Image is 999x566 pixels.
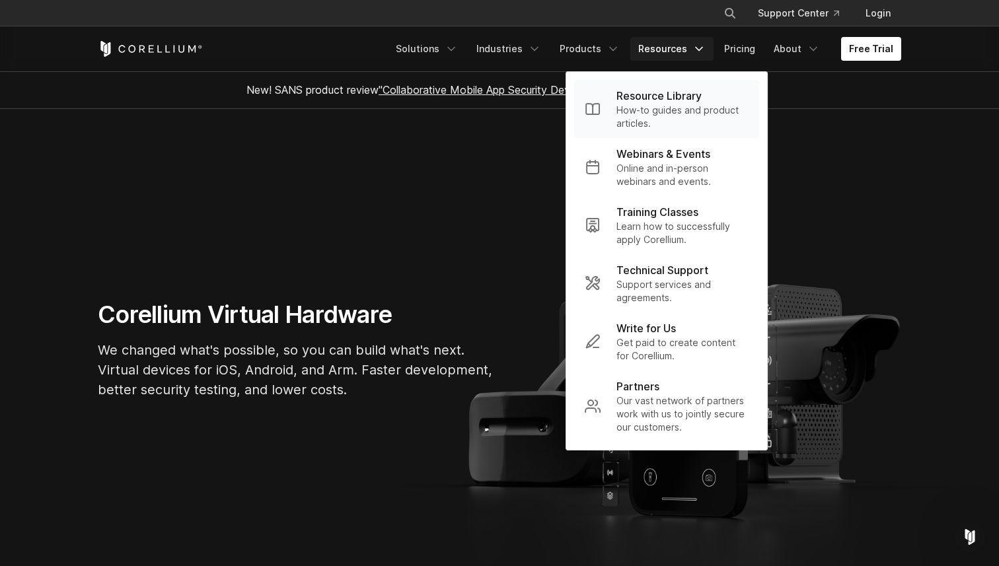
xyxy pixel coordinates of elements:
p: Webinars & Events [616,146,710,162]
a: Resources [630,37,714,61]
h1: Corellium Virtual Hardware [98,300,494,330]
a: Free Trial [841,37,901,61]
a: Login [855,1,901,25]
p: How-to guides and product articles. [616,104,749,130]
div: Navigation Menu [388,37,901,61]
p: Write for Us [616,320,676,336]
p: Training Classes [616,204,698,220]
p: Learn how to successfully apply Corellium. [616,220,749,246]
a: Partners Our vast network of partners work with us to jointly secure our customers. [574,371,759,442]
p: Resource Library [616,88,702,104]
a: Write for Us Get paid to create content for Corellium. [574,312,759,371]
p: Our vast network of partners work with us to jointly secure our customers. [616,394,749,434]
a: Technical Support Support services and agreements. [574,254,759,312]
p: We changed what's possible, so you can build what's next. Virtual devices for iOS, Android, and A... [98,340,494,400]
p: Partners [616,378,659,394]
a: Support Center [747,1,850,25]
span: New! SANS product review now available. [246,83,753,96]
p: Technical Support [616,262,708,278]
p: Support services and agreements. [616,278,749,304]
a: Training Classes Learn how to successfully apply Corellium. [574,196,759,254]
a: Pricing [716,37,763,61]
button: Search [718,1,742,25]
div: Navigation Menu [708,1,901,25]
a: "Collaborative Mobile App Security Development and Analysis" [379,83,683,96]
a: Webinars & Events Online and in-person webinars and events. [574,138,759,196]
iframe: Intercom live chat [954,521,986,553]
p: Online and in-person webinars and events. [616,162,749,188]
a: Solutions [388,37,466,61]
a: Industries [468,37,549,61]
p: Get paid to create content for Corellium. [616,336,749,363]
a: Products [552,37,628,61]
a: Corellium Home [98,41,203,57]
a: Resource Library How-to guides and product articles. [574,80,759,138]
a: About [766,37,828,61]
